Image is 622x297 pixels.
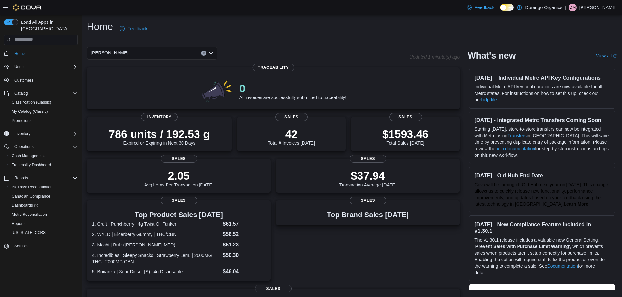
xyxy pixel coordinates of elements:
button: Inventory [1,129,80,138]
button: Inventory [12,130,33,138]
a: Classification (Classic) [9,98,54,106]
span: Users [14,64,24,69]
span: Traceabilty Dashboard [9,161,78,169]
h3: [DATE] - New Compliance Feature Included in v1.30.1 [474,221,610,234]
span: Dashboards [12,203,38,208]
a: Feedback [117,22,150,35]
span: Inventory [12,130,78,138]
button: Metrc Reconciliation [7,210,80,219]
span: Classification (Classic) [12,100,51,105]
img: 0 [200,78,234,104]
dt: 5. Bonanza | Sour Diesel (S) | 4g Disposable [92,268,220,275]
button: Users [12,63,27,71]
span: Promotions [12,118,32,123]
a: help documentation [495,146,535,151]
span: Sales [161,197,197,204]
dd: $46.04 [223,268,265,275]
p: Individual Metrc API key configurations are now available for all Metrc states. For instructions ... [474,83,610,103]
p: $37.94 [339,169,397,182]
h2: What's new [468,51,516,61]
div: All invoices are successfully submitted to traceability! [239,82,346,100]
a: Traceabilty Dashboard [9,161,54,169]
p: Starting [DATE], store-to-store transfers can now be integrated with Metrc using in [GEOGRAPHIC_D... [474,126,610,158]
span: Home [14,51,25,56]
span: Canadian Compliance [12,194,50,199]
a: [US_STATE] CCRS [9,229,48,237]
span: Catalog [14,91,28,96]
h1: Home [87,20,113,33]
button: Canadian Compliance [7,192,80,201]
span: Sales [350,155,386,163]
p: 42 [268,127,315,141]
input: Dark Mode [500,4,514,11]
h3: Top Brand Sales [DATE] [327,211,409,219]
p: Updated 1 minute(s) ago [409,54,460,60]
button: BioTrack Reconciliation [7,183,80,192]
div: Daniel Mendoza [569,4,577,11]
p: 786 units / 192.53 g [109,127,210,141]
button: My Catalog (Classic) [7,107,80,116]
span: Sales [350,197,386,204]
dt: 4. Incredibles | Sleepy Snacks | Strawberry Lem. | 2000MG THC : 2000MG CBN [92,252,220,265]
span: Sales [255,285,292,292]
dd: $61.57 [223,220,265,228]
nav: Complex example [4,46,78,268]
span: DM [570,4,576,11]
p: 2.05 [144,169,214,182]
dd: $56.52 [223,230,265,238]
a: Canadian Compliance [9,192,53,200]
a: Cash Management [9,152,47,160]
a: Documentation [547,263,578,269]
a: Transfers [507,133,527,138]
span: Customers [14,78,33,83]
p: Durango Organics [525,4,563,11]
dt: 3. Mochi | Bulk ([PERSON_NAME] MED) [92,242,220,248]
a: Feedback [464,1,497,14]
span: BioTrack Reconciliation [9,183,78,191]
span: Traceability [253,64,294,71]
h3: Top Product Sales [DATE] [92,211,265,219]
span: Inventory [141,113,178,121]
span: Metrc Reconciliation [12,212,47,217]
a: View allExternal link [596,53,617,58]
span: Operations [12,143,78,151]
p: The v1.30.1 release includes a valuable new General Setting, ' ', which prevents sales when produ... [474,237,610,276]
button: Traceabilty Dashboard [7,160,80,170]
span: Reports [14,175,28,181]
button: Home [1,49,80,58]
span: Reports [12,174,78,182]
a: Learn More [564,201,588,207]
button: [US_STATE] CCRS [7,228,80,237]
span: Customers [12,76,78,84]
span: Cash Management [12,153,45,158]
p: 0 [239,82,346,95]
button: Reports [7,219,80,228]
p: $1593.46 [382,127,429,141]
button: Open list of options [208,51,214,56]
button: Operations [12,143,36,151]
button: Clear input [201,51,206,56]
button: Users [1,62,80,71]
span: Traceabilty Dashboard [12,162,51,168]
span: Home [12,50,78,58]
strong: Prevent Sales with Purchase Limit Warning [475,244,569,249]
span: Catalog [12,89,78,97]
button: Catalog [12,89,30,97]
button: Reports [1,173,80,183]
a: Dashboards [7,201,80,210]
span: Settings [14,244,28,249]
img: Cova [13,4,42,11]
span: Sales [161,155,197,163]
span: Promotions [9,117,78,125]
span: Feedback [127,25,147,32]
span: Cash Management [9,152,78,160]
span: Sales [275,113,308,121]
span: Sales [389,113,422,121]
span: Users [12,63,78,71]
a: Home [12,50,27,58]
button: Classification (Classic) [7,98,80,107]
p: | [565,4,566,11]
a: Reports [9,220,28,228]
